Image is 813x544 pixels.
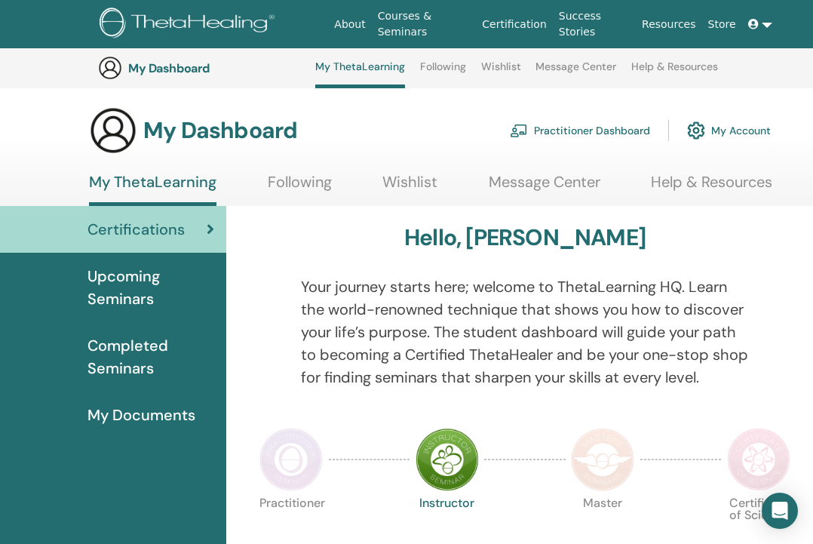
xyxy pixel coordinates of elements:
[372,2,477,46] a: Courses & Seminars
[87,334,214,380] span: Completed Seminars
[687,118,705,143] img: cog.svg
[315,60,405,88] a: My ThetaLearning
[510,114,650,147] a: Practitioner Dashboard
[553,2,636,46] a: Success Stories
[87,404,195,426] span: My Documents
[571,428,634,491] img: Master
[87,218,185,241] span: Certifications
[631,60,718,85] a: Help & Resources
[727,428,790,491] img: Certificate of Science
[382,173,437,202] a: Wishlist
[510,124,528,137] img: chalkboard-teacher.svg
[476,11,552,38] a: Certification
[416,428,479,491] img: Instructor
[702,11,742,38] a: Store
[87,265,214,310] span: Upcoming Seminars
[301,275,750,389] p: Your journey starts here; welcome to ThetaLearning HQ. Learn the world-renowned technique that sh...
[535,60,616,85] a: Message Center
[268,173,332,202] a: Following
[651,173,772,202] a: Help & Resources
[762,493,798,529] div: Open Intercom Messenger
[328,11,371,38] a: About
[404,224,646,251] h3: Hello, [PERSON_NAME]
[128,61,279,75] h3: My Dashboard
[89,106,137,155] img: generic-user-icon.jpg
[143,117,297,144] h3: My Dashboard
[98,56,122,80] img: generic-user-icon.jpg
[687,114,771,147] a: My Account
[489,173,600,202] a: Message Center
[481,60,521,85] a: Wishlist
[420,60,466,85] a: Following
[636,11,702,38] a: Resources
[259,428,323,491] img: Practitioner
[100,8,280,41] img: logo.png
[89,173,216,206] a: My ThetaLearning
